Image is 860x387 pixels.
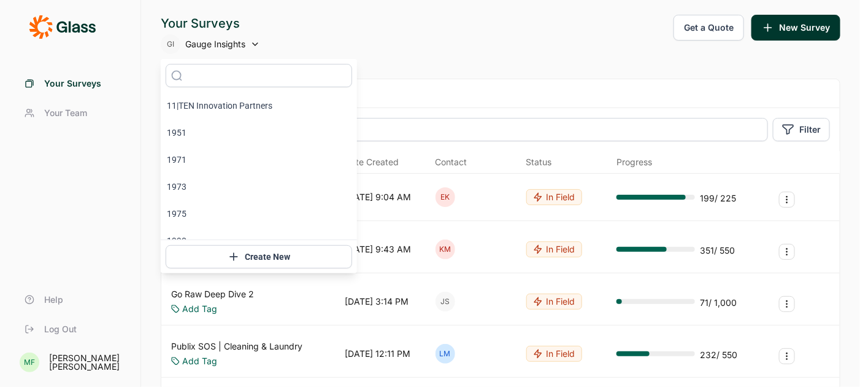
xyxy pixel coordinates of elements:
[161,173,357,200] li: 1973
[171,288,254,300] a: Go Raw Deep Dive 2
[161,200,357,227] li: 1975
[436,344,455,364] div: LM
[526,346,582,362] button: In Field
[20,353,39,372] div: MF
[436,292,455,311] div: JS
[779,244,795,260] button: Survey Actions
[751,15,840,41] button: New Survey
[779,296,795,312] button: Survey Actions
[526,294,582,310] button: In Field
[161,227,357,254] li: 1990
[161,146,357,173] li: 1971
[700,297,737,309] div: 71 / 1,000
[700,349,737,361] div: 232 / 550
[345,191,411,203] div: [DATE] 9:04 AM
[799,123,821,136] span: Filter
[345,295,409,308] div: [DATE] 3:14 PM
[166,245,352,268] button: Create New
[161,92,357,119] li: 11|TEN Innovation Partners
[779,192,795,208] button: Survey Actions
[436,156,467,168] div: Contact
[171,118,768,141] input: Search
[700,244,735,257] div: 351 / 550
[700,192,736,205] div: 199 / 225
[345,156,399,168] span: Date Created
[436,240,455,259] div: KM
[185,38,245,50] span: Gauge Insights
[49,354,126,371] div: [PERSON_NAME] [PERSON_NAME]
[44,323,77,335] span: Log Out
[161,15,260,32] div: Your Surveys
[44,107,87,119] span: Your Team
[526,241,582,257] button: In Field
[779,348,795,364] button: Survey Actions
[526,156,552,168] div: Status
[161,119,357,146] li: 1951
[345,243,411,256] div: [DATE] 9:43 AM
[616,156,652,168] div: Progress
[182,355,217,367] a: Add Tag
[44,294,63,306] span: Help
[773,118,830,141] button: Filter
[182,303,217,315] a: Add Tag
[345,348,410,360] div: [DATE] 12:11 PM
[526,189,582,205] button: In Field
[436,187,455,207] div: EK
[44,77,101,90] span: Your Surveys
[161,34,180,54] div: GI
[674,15,744,41] button: Get a Quote
[171,340,302,353] a: Publix SOS | Cleaning & Laundry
